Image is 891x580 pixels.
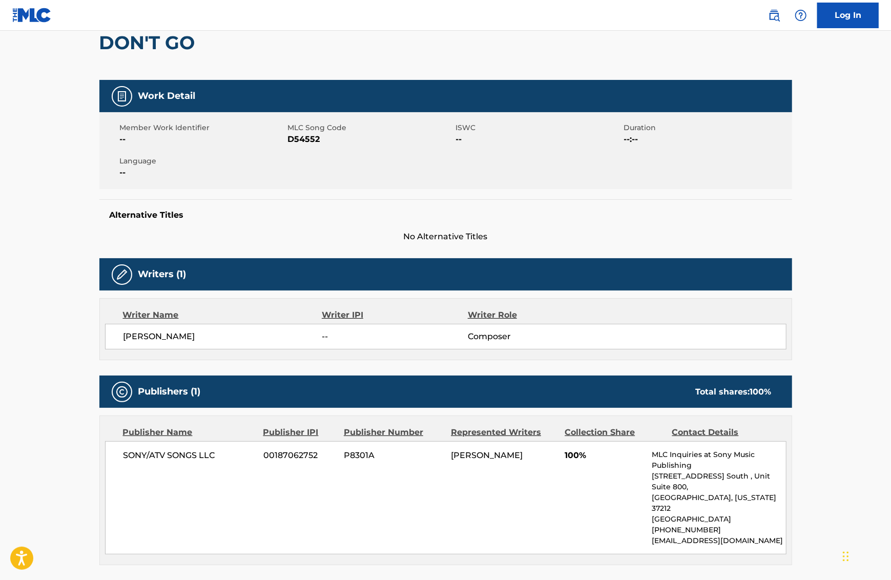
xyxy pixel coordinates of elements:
[840,531,891,580] div: Chat-widget
[624,122,790,133] span: Duration
[456,122,621,133] span: ISWC
[768,9,780,22] img: search
[817,3,879,28] a: Log In
[652,535,785,546] p: [EMAIL_ADDRESS][DOMAIN_NAME]
[99,31,200,54] h2: DON'T GO
[123,330,322,343] span: [PERSON_NAME]
[120,122,285,133] span: Member Work Identifier
[565,449,644,462] span: 100%
[652,525,785,535] p: [PHONE_NUMBER]
[116,90,128,102] img: Work Detail
[12,8,52,23] img: MLC Logo
[120,156,285,167] span: Language
[791,5,811,26] div: Help
[652,514,785,525] p: [GEOGRAPHIC_DATA]
[116,268,128,281] img: Writers
[764,5,784,26] a: Public Search
[344,449,443,462] span: P8301A
[624,133,790,146] span: --:--
[138,386,201,398] h5: Publishers (1)
[288,122,453,133] span: MLC Song Code
[696,386,772,398] div: Total shares:
[451,426,557,439] div: Represented Writers
[840,531,891,580] iframe: Chat Widget
[120,167,285,179] span: --
[116,386,128,398] img: Publishers
[120,133,285,146] span: --
[288,133,453,146] span: D54552
[123,449,256,462] span: SONY/ATV SONGS LLC
[344,426,443,439] div: Publisher Number
[263,449,336,462] span: 00187062752
[652,471,785,492] p: [STREET_ADDRESS] South , Unit Suite 800,
[652,449,785,471] p: MLC Inquiries at Sony Music Publishing
[468,330,600,343] span: Composer
[468,309,600,321] div: Writer Role
[843,541,849,572] div: Træk
[750,387,772,397] span: 100 %
[138,90,196,102] h5: Work Detail
[138,268,187,280] h5: Writers (1)
[652,492,785,514] p: [GEOGRAPHIC_DATA], [US_STATE] 37212
[565,426,664,439] div: Collection Share
[672,426,772,439] div: Contact Details
[795,9,807,22] img: help
[263,426,336,439] div: Publisher IPI
[322,309,468,321] div: Writer IPI
[456,133,621,146] span: --
[123,309,322,321] div: Writer Name
[123,426,256,439] div: Publisher Name
[99,231,792,243] span: No Alternative Titles
[451,450,523,460] span: [PERSON_NAME]
[110,210,782,220] h5: Alternative Titles
[322,330,467,343] span: --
